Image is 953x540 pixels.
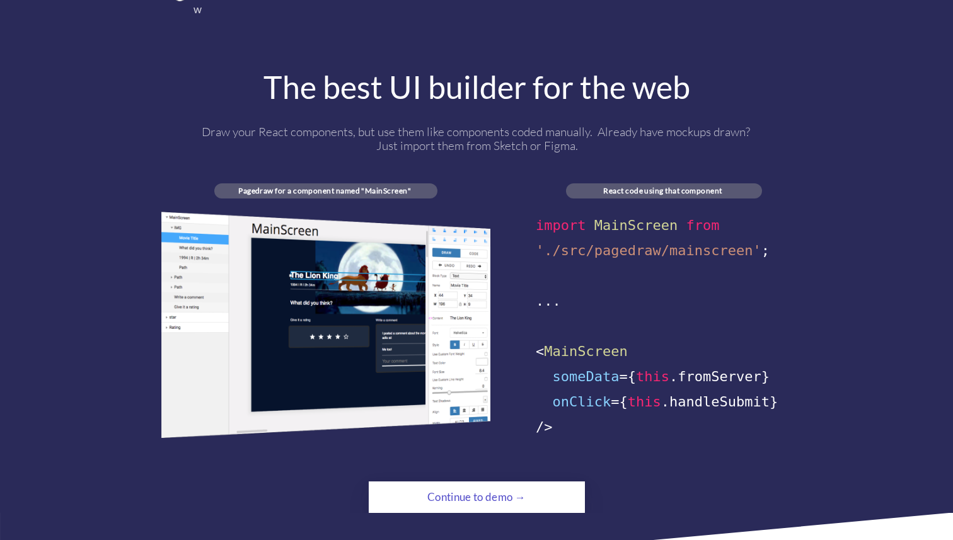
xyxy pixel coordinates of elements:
[544,343,627,359] span: MainScreen
[536,238,792,263] div: ;
[636,369,669,384] span: this
[536,289,792,314] div: ...
[536,364,792,389] div: ={ .fromServer}
[686,217,720,233] span: from
[161,71,792,103] div: The best UI builder for the web
[628,394,661,410] span: this
[536,389,792,415] div: ={ .handleSubmit}
[369,481,585,513] a: Continue to demo →
[161,212,490,438] img: image.png
[566,186,760,195] div: React code using that component
[214,186,435,195] div: Pagedraw for a component named "MainScreen"
[536,243,761,258] span: './src/pagedraw/mainscreen'
[403,485,550,510] div: Continue to demo →
[536,217,586,233] span: import
[195,125,759,152] div: Draw your React components, but use them like components coded manually. Already have mockups dra...
[536,415,792,440] div: />
[536,339,792,364] div: <
[594,217,678,233] span: MainScreen
[553,369,620,384] span: someData
[553,394,611,410] span: onClick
